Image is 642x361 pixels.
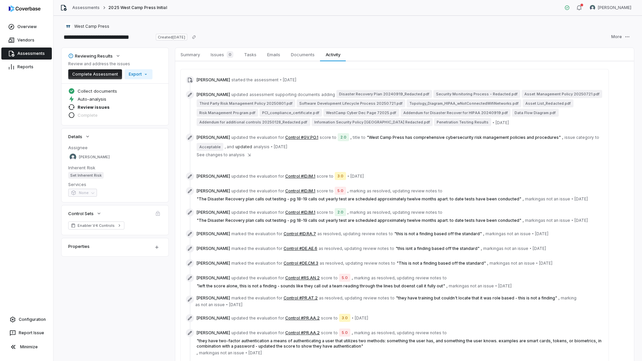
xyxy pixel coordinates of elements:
[197,92,230,97] span: [PERSON_NAME]
[320,261,344,266] span: as resolved ,
[367,188,391,194] span: as resolved ,
[249,210,284,215] span: the evaluation for
[339,329,350,337] span: 5.0
[231,210,248,215] span: updated
[433,90,520,98] span: Security Monitoring Process - Redacted.pdf
[285,174,315,179] button: Control #ID.IM.1
[254,77,279,83] span: assessment
[66,207,104,219] button: Control Sets
[248,295,282,301] span: the evaluation for
[231,275,248,281] span: updated
[231,188,248,194] span: updated
[343,231,360,237] span: updating
[231,92,248,97] span: updated
[125,69,152,79] button: Export
[197,99,295,107] span: Third Party Risk Management Policy 20250801.pdf
[317,188,328,194] span: score
[68,210,94,216] span: Control Sets
[329,188,333,194] span: to
[1,34,52,46] a: Vendors
[339,314,350,322] span: 3.0
[530,246,531,251] span: •
[249,188,284,194] span: the evaluation for
[319,246,343,251] span: as resolved ,
[284,231,316,237] button: Control #ID.RA.7
[275,92,320,97] span: supporting documents
[249,315,284,321] span: the evaluation for
[334,275,338,281] span: to
[231,330,248,336] span: updated
[3,313,50,326] a: Configuration
[574,218,588,223] span: [DATE]
[396,295,557,300] span: " they have training but couldn't locate that it was role based - this is not a finding "
[195,302,225,307] span: as not an issue
[354,330,370,336] span: marking
[321,92,335,97] span: adding
[367,210,391,215] span: as resolved ,
[1,48,52,60] a: Assessments
[397,275,414,281] span: updating
[564,135,594,140] span: issue category
[355,315,368,321] span: [DATE]
[505,261,535,266] span: as not an issue
[486,231,501,237] span: marking
[389,231,393,237] span: to
[464,283,494,289] span: as not an issue
[320,135,331,140] span: score
[231,246,246,251] span: marked
[197,77,230,83] span: [PERSON_NAME]
[595,135,599,140] span: to
[598,5,631,10] span: [PERSON_NAME]
[197,152,251,158] button: See changes to analysis⇲
[197,118,310,126] span: Addendum for additional controls 20250128_Redacted.pdf
[197,143,223,151] span: Acceptable
[350,174,364,179] span: [DATE]
[197,218,521,223] span: " The Disaster Recovery plan calls out testing - pg 18-19 calls out yearly test are scheduled app...
[363,246,389,251] span: review notes
[338,133,349,141] span: 2.0
[490,261,505,266] span: marking
[367,135,561,140] span: " West Camp Press has comprehensive cybersecurity risk management policies and procedures "
[536,260,538,266] span: •
[525,196,541,202] span: marking
[68,181,162,187] dt: Services
[438,188,442,194] span: to
[197,338,602,349] span: " they have two-factor authentication a means of authenticating a user that utilizes two methods:...
[197,133,603,151] span: , , updated
[197,246,230,251] span: [PERSON_NAME]
[231,295,246,301] span: marked
[248,261,282,266] span: the evaluation for
[539,261,552,266] span: [DATE]
[68,165,162,171] dt: Inherent Risk
[68,221,124,230] a: Enabler V4 Controls
[197,208,603,223] span: , ,
[321,275,332,281] span: score
[396,246,479,251] span: " this isnt a finding based off the standard "
[231,315,248,321] span: updated
[68,133,82,140] span: Details
[495,283,497,288] span: •
[197,231,230,237] span: [PERSON_NAME]
[522,90,602,98] span: Asset Management Policy 20250721.pdf
[317,174,328,179] span: score
[241,50,259,59] span: Tasks
[249,275,284,281] span: the evaluation for
[197,274,603,289] span: , ,
[248,350,262,356] span: [DATE]
[411,188,437,194] span: review notes
[350,210,365,215] span: marking
[571,217,573,223] span: •
[335,187,346,195] span: 5.0
[449,283,464,289] span: marking
[590,5,595,10] img: Nic Weilbacher avatar
[321,330,332,336] span: score
[371,330,396,336] span: as resolved ,
[371,275,396,281] span: as resolved ,
[334,330,338,336] span: to
[393,188,410,194] span: updating
[68,69,122,79] button: Complete Assessment
[229,302,242,307] span: [DATE]
[78,112,98,118] span: Complete
[363,295,389,301] span: review notes
[197,109,258,117] span: Risk Management Program.pdf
